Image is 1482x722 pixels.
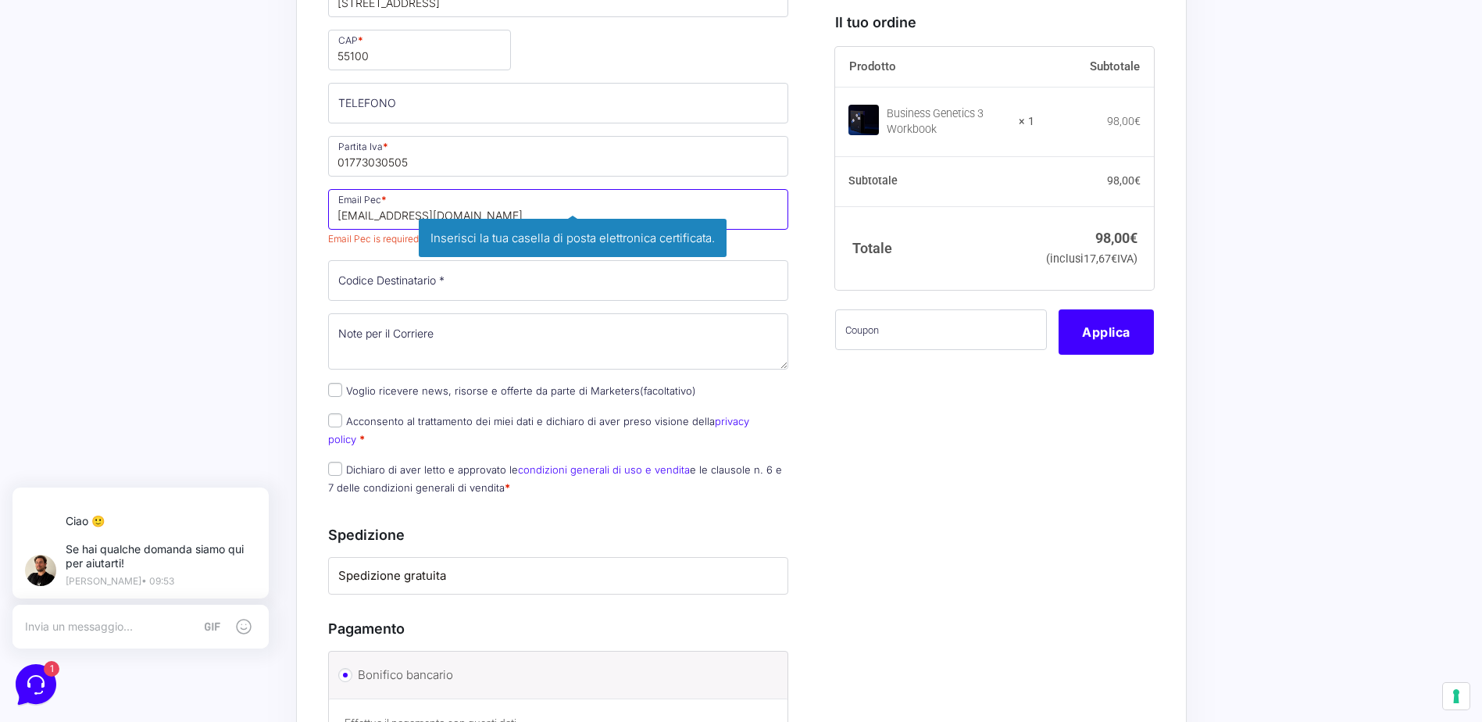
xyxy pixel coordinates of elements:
[835,156,1034,206] th: Subtotale
[1095,229,1137,245] bdi: 98,00
[1134,174,1141,187] span: €
[25,149,56,180] img: dark
[272,106,287,122] span: 1
[1130,229,1137,245] span: €
[835,206,1034,290] th: Totale
[75,73,266,102] p: Se hai qualche domanda siamo qui per aiutarti!
[518,463,690,476] a: condizioni generali di uso e vendita
[328,383,342,397] input: Voglio ricevere news, risorse e offerte da parte di Marketers(facoltativo)
[328,463,782,494] label: Dichiaro di aver letto e approvato le e le clausole n. 6 e 7 delle condizioni generali di vendita
[12,13,262,38] h2: [PERSON_NAME] 👋
[1107,174,1141,187] bdi: 98,00
[139,63,287,75] a: [DEMOGRAPHIC_DATA] tutto
[75,45,266,59] p: Ciao 🙂
[25,195,287,226] button: Inizia una conversazione
[19,141,294,188] a: AssistenzaCerto! Sotto ad ogni lezione hai la possibilità di commentare con le tue domande e rice...
[35,291,255,306] input: Cerca un articolo...
[135,524,177,538] p: Messaggi
[156,500,167,511] span: 1
[66,88,238,103] span: [PERSON_NAME]
[1134,115,1141,127] span: €
[25,89,56,120] img: dark
[328,618,789,639] h3: Pagamento
[166,257,287,270] a: Apri Centro Assistenza
[328,83,789,123] input: TELEFONO
[204,502,300,538] button: Aiuto
[1019,114,1034,130] strong: × 1
[1111,252,1117,266] span: €
[835,47,1034,88] th: Prodotto
[328,524,789,545] h3: Spedizione
[66,106,238,122] p: Ciao 🙂 Se hai qualche domanda siamo qui per aiutarti!
[328,30,511,70] input: CAP *
[75,108,266,117] p: [PERSON_NAME] • 09:53
[328,415,749,445] label: Acconsento al trattamento dei miei dati e dichiaro di aver preso visione della
[338,567,779,585] label: Spedizione gratuita
[19,81,294,128] a: [PERSON_NAME]Ciao 🙂 Se hai qualche domanda siamo qui per aiutarti!3 mesi fa1
[328,413,342,427] input: Acconsento al trattamento dei miei dati e dichiaro di aver preso visione dellaprivacy policy
[328,233,419,245] span: Email Pec is required
[47,524,73,538] p: Home
[328,462,342,476] input: Dichiaro di aver letto e approvato lecondizioni generali di uso e venditae le clausole n. 6 e 7 d...
[835,309,1047,350] input: Coupon
[1059,309,1154,355] button: Applica
[25,63,133,75] span: Le tue conversazioni
[12,661,59,708] iframe: Customerly Messenger Launcher
[248,148,287,162] p: 7 mesi fa
[66,148,238,163] span: Assistenza
[12,502,109,538] button: Home
[241,524,263,538] p: Aiuto
[34,86,66,117] img: dark
[358,663,754,687] label: Bonifico bancario
[848,104,879,134] img: Business Genetics 3 Workbook
[328,136,789,177] input: Inserisci soltanto il numero di Partita IVA senza prefisso IT *
[25,257,122,270] span: Trova una risposta
[328,384,696,397] label: Voglio ricevere news, risorse e offerte da parte di Marketers
[887,106,1009,138] div: Business Genetics 3 Workbook
[1107,115,1141,127] bdi: 98,00
[109,502,205,538] button: 1Messaggi
[835,12,1154,33] h3: Il tuo ordine
[248,88,287,102] p: 3 mesi fa
[1443,683,1470,709] button: Le tue preferenze relative al consenso per le tecnologie di tracciamento
[640,384,696,397] span: (facoltativo)
[102,204,230,216] span: Inizia una conversazione
[419,219,727,257] span: Inserisci la tua casella di posta elettronica certificata.
[1046,252,1137,266] small: (inclusi IVA)
[1034,47,1155,88] th: Subtotale
[1084,252,1117,266] span: 17,67
[66,166,238,182] p: Certo! Sotto ad ogni lezione hai la possibilità di commentare con le tue domande e ricevere rispo...
[328,260,789,301] input: Codice Destinatario *
[328,189,789,230] input: Email Pec *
